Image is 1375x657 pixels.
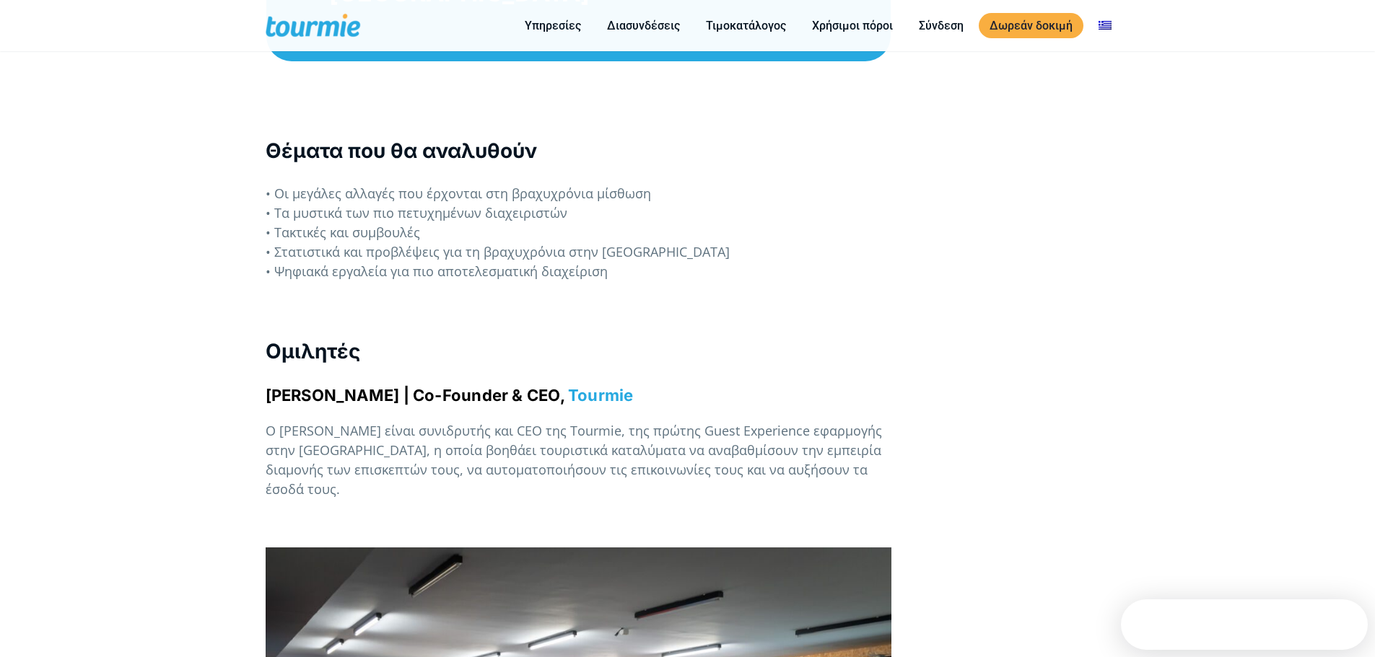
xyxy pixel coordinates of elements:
[266,386,564,405] span: [PERSON_NAME] | Co-Founder & CEO,
[266,184,891,281] p: • Οι μεγάλες αλλαγές που έρχονται στη βραχυχρόνια μίσθωση • Τα μυστικά των πιο πετυχημένων διαχει...
[568,386,634,405] a: Tourmie
[908,17,974,35] a: Σύνδεση
[979,13,1083,38] a: Δωρεάν δοκιμή
[1121,599,1368,650] iframe: Intercom live chat discovery launcher
[514,17,592,35] a: Υπηρεσίες
[596,17,691,35] a: Διασυνδέσεις
[801,17,904,35] a: Χρήσιμοι πόροι
[695,17,797,35] a: Τιμοκατάλογος
[266,138,537,163] strong: Θέματα που θα αναλυθούν
[266,339,360,363] strong: Ομιλητές
[1326,608,1361,643] iframe: Intercom live chat
[266,421,891,499] p: Ο [PERSON_NAME] είναι συνιδρυτής και CEO της Tourmie, της πρώτης Guest Experience εφαρμογής στην ...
